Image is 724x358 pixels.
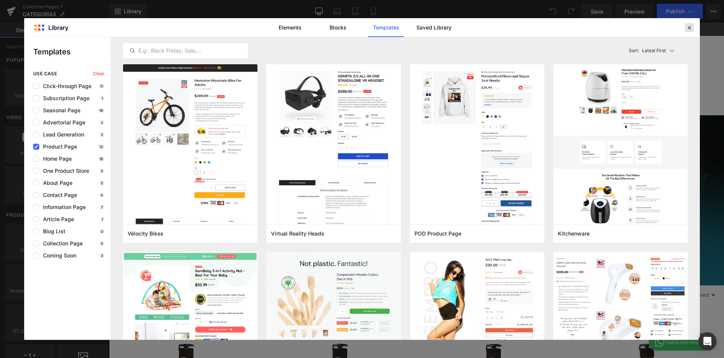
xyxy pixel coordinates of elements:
[320,18,356,37] a: Blocks
[99,120,105,125] p: 2
[629,48,639,53] span: Sort:
[99,253,105,258] p: 3
[416,18,452,37] a: Saved Library
[39,180,72,186] span: About Page
[291,263,324,282] span: 12 products
[246,19,397,30] a: High End Beauty [GEOGRAPHIC_DATA]
[98,108,105,113] p: 18
[99,132,105,137] p: 2
[93,71,105,76] span: Clear
[414,230,461,237] span: POD Product Page
[99,169,105,173] p: 5
[98,144,105,149] p: 12
[39,216,74,222] span: Article Page
[123,46,248,55] input: E.g.: Black Friday, Sale,...
[39,95,89,101] span: Subscription Page
[39,83,91,89] span: Click-through Page
[99,229,105,234] p: 0
[99,205,105,209] p: 7
[39,253,76,259] span: Coming Soon
[39,132,84,138] span: Lead Generation
[39,144,77,150] span: Product Page
[99,193,105,197] p: 4
[626,43,688,58] button: Latest FirstSort:Latest First
[642,47,666,54] p: Latest First
[39,168,89,174] span: One Product Store
[98,157,105,161] p: 18
[99,84,105,88] p: 11
[99,241,105,246] p: 5
[128,230,163,237] span: Vélocity Bikes
[575,19,587,31] a: artículo (s) agregado a su carrito
[100,96,105,101] p: 1
[99,181,105,185] p: 5
[39,240,83,246] span: Collection Page
[558,230,590,237] span: Kitchenware
[33,46,111,57] p: Templates
[86,3,529,11] a: EXPLORA NUESTRAS RUTINAS Y RECIBE FASCINANTES DESCUENTOS
[39,204,86,210] span: Information Page
[557,316,601,322] div: habla con nosotros
[39,192,77,198] span: Contact Page
[39,119,85,126] span: Advertorial Page
[39,228,65,234] span: Blog List
[33,71,57,76] span: use case
[368,18,404,37] a: Templates
[39,107,80,113] span: Seasonal Page
[698,332,716,350] div: Open Intercom Messenger
[271,230,324,237] span: Virtual Reality Heads
[272,18,308,37] a: Elements
[546,315,555,324] img: Whatsapp Chat Button
[100,217,105,222] p: 1
[39,156,72,162] span: Home Page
